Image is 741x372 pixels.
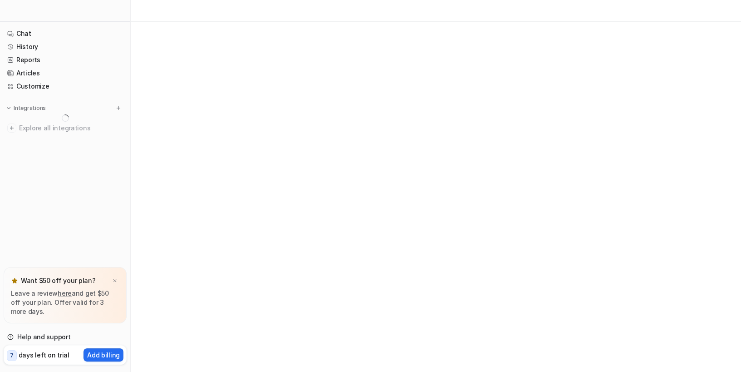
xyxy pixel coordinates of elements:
[19,121,123,135] span: Explore all integrations
[58,289,72,297] a: here
[21,276,96,285] p: Want $50 off your plan?
[115,105,122,111] img: menu_add.svg
[11,289,119,316] p: Leave a review and get $50 off your plan. Offer valid for 3 more days.
[5,105,12,111] img: expand menu
[19,350,69,360] p: days left on trial
[4,27,127,40] a: Chat
[7,124,16,133] img: explore all integrations
[4,54,127,66] a: Reports
[14,104,46,112] p: Integrations
[10,352,14,360] p: 7
[83,348,123,362] button: Add billing
[87,350,120,360] p: Add billing
[4,122,127,134] a: Explore all integrations
[11,277,18,284] img: star
[4,80,127,93] a: Customize
[4,331,127,343] a: Help and support
[4,104,49,113] button: Integrations
[4,40,127,53] a: History
[4,67,127,79] a: Articles
[112,278,118,284] img: x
